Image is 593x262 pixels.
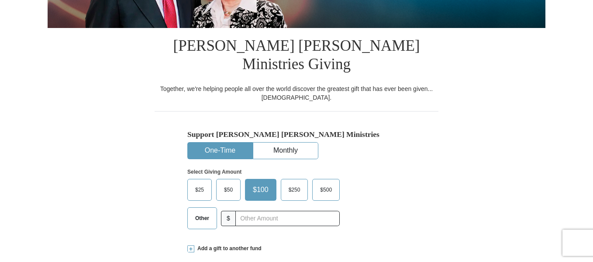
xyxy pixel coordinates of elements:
[194,245,262,252] span: Add a gift to another fund
[220,183,237,196] span: $50
[155,84,438,102] div: Together, we're helping people all over the world discover the greatest gift that has ever been g...
[191,183,208,196] span: $25
[235,211,340,226] input: Other Amount
[284,183,305,196] span: $250
[187,169,241,175] strong: Select Giving Amount
[221,211,236,226] span: $
[191,212,214,225] span: Other
[187,130,406,139] h5: Support [PERSON_NAME] [PERSON_NAME] Ministries
[188,143,252,159] button: One-Time
[248,183,273,196] span: $100
[155,28,438,84] h1: [PERSON_NAME] [PERSON_NAME] Ministries Giving
[253,143,318,159] button: Monthly
[316,183,336,196] span: $500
